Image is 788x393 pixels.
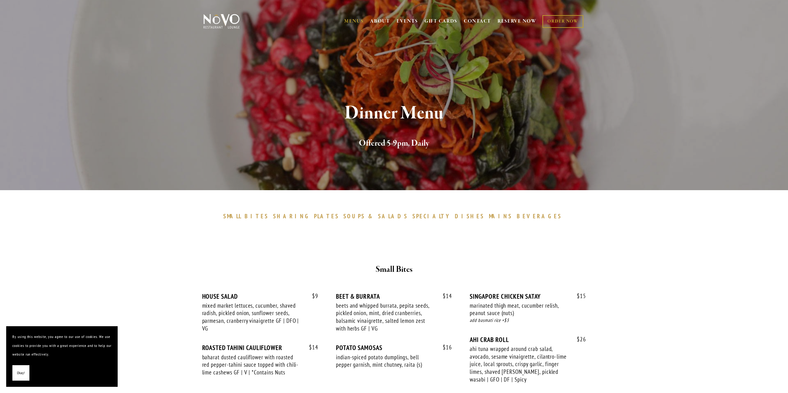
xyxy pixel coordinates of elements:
a: SOUPS&SALADS [343,212,411,220]
span: $ [309,344,312,351]
span: 16 [437,344,452,351]
span: 14 [437,293,452,300]
span: DISHES [455,212,484,220]
div: baharat dusted cauliflower with roasted red pepper-tahini sauce topped with chili-lime cashews GF... [202,353,301,376]
span: $ [577,292,580,300]
div: BEET & BURRATA [336,293,452,300]
div: beets and whipped burrata, pepita seeds, pickled onion, mint, dried cranberries, balsamic vinaigr... [336,302,434,332]
button: Okay! [12,365,29,381]
span: BITES [245,212,268,220]
section: Cookie banner [6,326,118,387]
a: ABOUT [370,18,390,24]
a: EVENTS [397,18,418,24]
img: Novo Restaurant &amp; Lounge [202,14,241,29]
span: SHARING [273,212,311,220]
span: $ [312,292,315,300]
a: RESERVE NOW [498,15,537,27]
span: SPECIALTY [412,212,452,220]
div: SINGAPORE CHICKEN SATAY [470,293,586,300]
div: indian-spiced potato dumplings, bell pepper garnish, mint chutney, raita (s) [336,353,434,369]
span: SALADS [378,212,408,220]
div: add basmati rice +$3 [470,317,586,324]
h1: Dinner Menu [214,103,575,123]
span: & [368,212,375,220]
div: HOUSE SALAD [202,293,318,300]
span: SOUPS [343,212,365,220]
a: SHARINGPLATES [273,212,342,220]
span: 9 [306,293,318,300]
div: POTATO SAMOSAS [336,344,452,352]
span: PLATES [314,212,339,220]
a: MAINS [489,212,515,220]
p: By using this website, you agree to our use of cookies. We use cookies to provide you with a grea... [12,332,111,359]
h2: Offered 5-9pm, Daily [214,137,575,150]
a: SPECIALTYDISHES [412,212,487,220]
span: $ [443,292,446,300]
span: Okay! [17,369,25,378]
strong: Small Bites [376,264,412,275]
span: 26 [571,336,586,343]
a: MENUS [344,18,364,24]
a: ORDER NOW [542,15,583,28]
a: BEVERAGES [517,212,565,220]
span: 15 [571,293,586,300]
span: $ [577,335,580,343]
a: CONTACT [464,15,491,27]
span: $ [443,344,446,351]
a: SMALLBITES [223,212,272,220]
div: ROASTED TAHINI CAULIFLOWER [202,344,318,352]
div: marinated thigh meat, cucumber relish, peanut sauce (nuts) [470,302,568,317]
div: ahi tuna wrapped around crab salad, avocado, sesame vinaigrette, cilantro-lime juice, local sprou... [470,345,568,383]
span: MAINS [489,212,512,220]
div: AHI CRAB ROLL [470,336,586,344]
div: mixed market lettuces, cucumber, shaved radish, pickled onion, sunflower seeds, parmesan, cranber... [202,302,301,332]
span: 14 [303,344,318,351]
span: BEVERAGES [517,212,562,220]
span: SMALL [223,212,242,220]
a: GIFT CARDS [424,15,457,27]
